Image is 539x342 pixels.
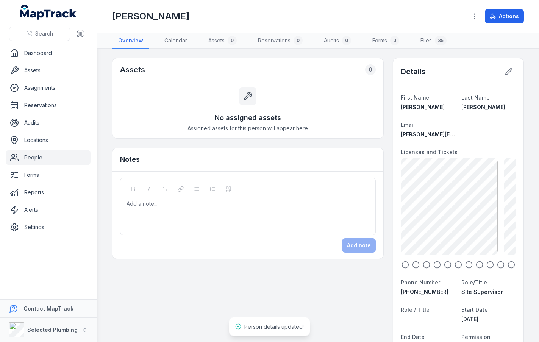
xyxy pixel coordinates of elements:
[401,122,415,128] span: Email
[120,64,145,75] h2: Assets
[365,64,376,75] div: 0
[6,185,91,200] a: Reports
[6,115,91,130] a: Audits
[202,33,243,49] a: Assets0
[112,10,189,22] h1: [PERSON_NAME]
[6,220,91,235] a: Settings
[20,5,77,20] a: MapTrack
[401,131,536,137] span: [PERSON_NAME][EMAIL_ADDRESS][DOMAIN_NAME]
[485,9,524,23] button: Actions
[215,112,281,123] h3: No assigned assets
[401,94,429,101] span: First Name
[461,316,478,322] time: 9/18/1998, 12:00:00 AM
[414,33,453,49] a: Files35
[6,80,91,95] a: Assignments
[294,36,303,45] div: 0
[158,33,193,49] a: Calendar
[228,36,237,45] div: 0
[27,326,78,333] strong: Selected Plumbing
[9,27,70,41] button: Search
[187,125,308,132] span: Assigned assets for this person will appear here
[461,104,505,110] span: [PERSON_NAME]
[6,202,91,217] a: Alerts
[401,104,445,110] span: [PERSON_NAME]
[401,289,448,295] span: [PHONE_NUMBER]
[401,306,430,313] span: Role / Title
[112,33,149,49] a: Overview
[244,323,304,330] span: Person details updated!
[23,305,73,312] strong: Contact MapTrack
[461,316,478,322] span: [DATE]
[461,289,503,295] span: Site Supervisor
[366,33,405,49] a: Forms0
[6,133,91,148] a: Locations
[461,334,491,340] span: Permission
[6,98,91,113] a: Reservations
[401,334,425,340] span: End Date
[6,167,91,183] a: Forms
[401,66,426,77] h2: Details
[401,149,458,155] span: Licenses and Tickets
[6,150,91,165] a: People
[461,306,488,313] span: Start Date
[401,279,440,286] span: Phone Number
[435,36,447,45] div: 35
[461,94,490,101] span: Last Name
[342,36,351,45] div: 0
[252,33,309,49] a: Reservations0
[390,36,399,45] div: 0
[461,279,487,286] span: Role/Title
[35,30,53,37] span: Search
[120,154,140,165] h3: Notes
[6,63,91,78] a: Assets
[6,45,91,61] a: Dashboard
[318,33,357,49] a: Audits0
